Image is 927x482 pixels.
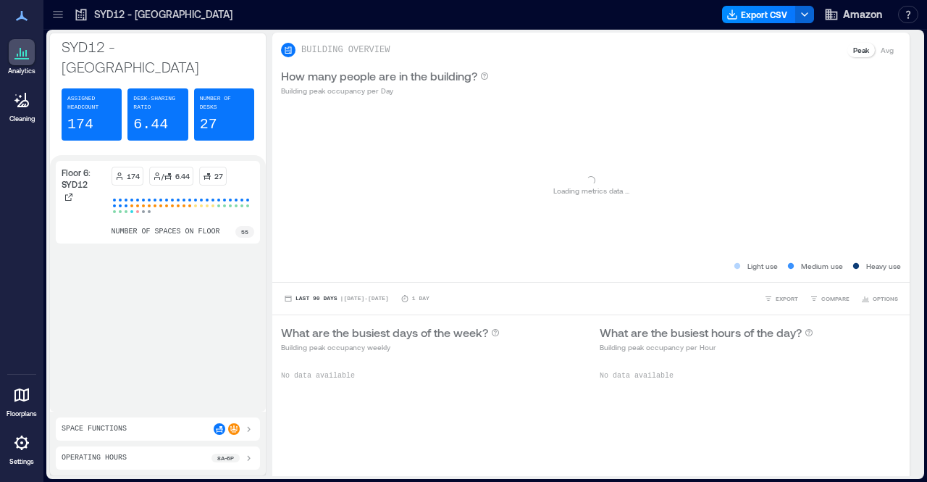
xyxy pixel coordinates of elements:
button: Amazon [820,3,886,26]
span: Amazon [843,7,882,22]
p: What are the busiest days of the week? [281,324,488,341]
button: EXPORT [761,291,801,306]
p: Building peak occupancy per Day [281,85,489,96]
p: Avg [881,44,894,56]
p: Light use [747,260,778,272]
p: No data available [600,370,901,382]
p: Loading metrics data ... [553,185,629,196]
p: Peak [853,44,869,56]
button: Export CSV [722,6,796,23]
p: Floor 6: SYD12 [62,167,106,190]
p: Operating Hours [62,452,127,464]
p: Analytics [8,67,35,75]
p: BUILDING OVERVIEW [301,44,390,56]
p: 55 [241,228,248,236]
p: Settings [9,457,34,466]
a: Settings [4,425,39,470]
p: 6.44 [133,115,168,135]
p: No data available [281,370,582,382]
p: What are the busiest hours of the day? [600,324,802,341]
p: Building peak occupancy per Hour [600,341,813,353]
button: OPTIONS [858,291,901,306]
p: SYD12 - [GEOGRAPHIC_DATA] [62,36,254,77]
span: COMPARE [821,294,850,303]
p: Floorplans [7,410,37,418]
p: / [162,170,164,182]
p: 174 [67,115,93,135]
p: 1 Day [412,294,429,303]
p: 174 [127,170,140,182]
button: Last 90 Days |[DATE]-[DATE] [281,291,392,306]
p: Cleaning [9,115,35,123]
button: COMPARE [807,291,852,306]
span: OPTIONS [873,294,898,303]
p: Medium use [801,260,843,272]
p: 8a - 6p [217,454,234,462]
span: EXPORT [776,294,798,303]
p: Building peak occupancy weekly [281,341,500,353]
p: Heavy use [866,260,901,272]
p: Number of Desks [200,94,248,112]
p: 6.44 [175,170,190,182]
p: Space Functions [62,423,127,435]
p: How many people are in the building? [281,67,477,85]
a: Cleaning [4,83,40,128]
p: 27 [200,115,217,135]
p: SYD12 - [GEOGRAPHIC_DATA] [94,7,232,22]
a: Floorplans [2,378,41,423]
a: Analytics [4,35,40,80]
p: 27 [214,170,223,182]
p: Assigned Headcount [67,94,116,112]
p: number of spaces on floor [112,226,220,238]
p: Desk-sharing ratio [133,94,182,112]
